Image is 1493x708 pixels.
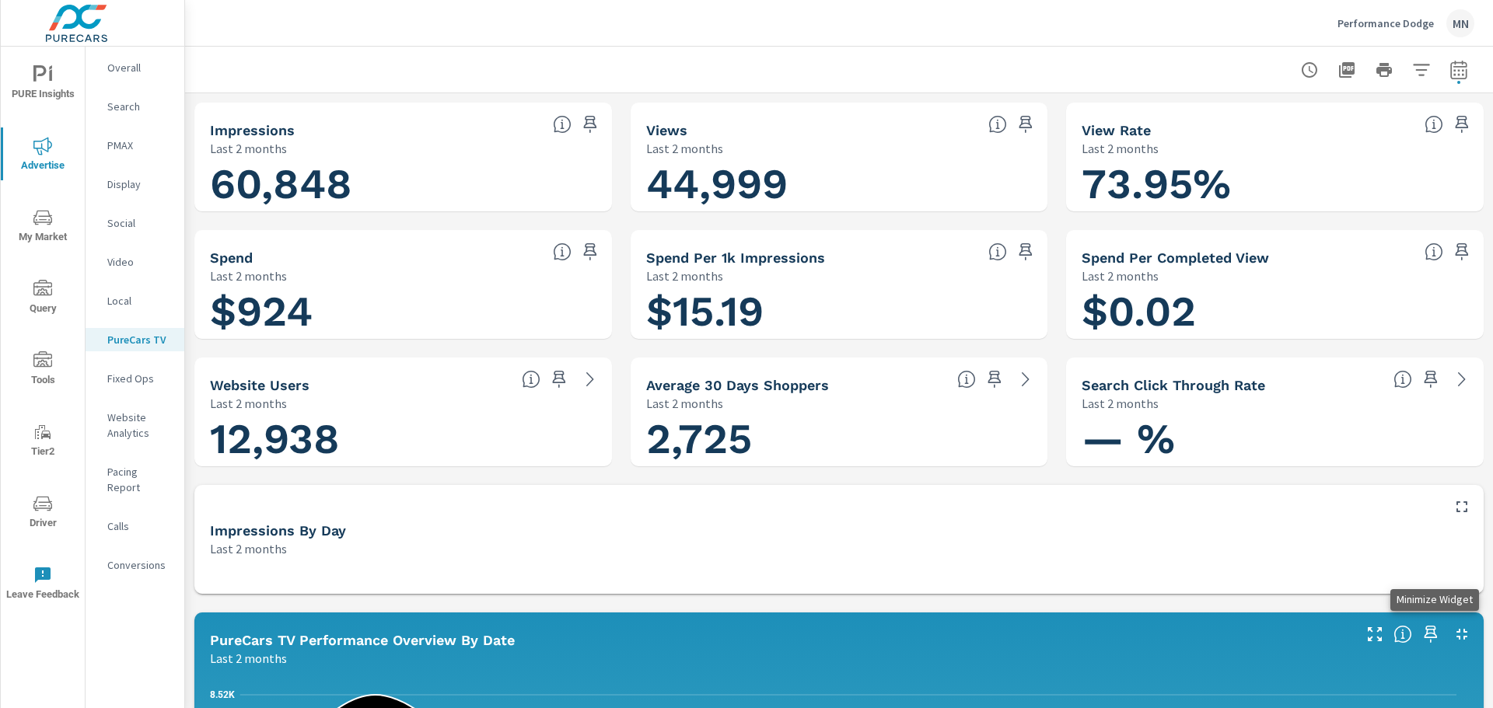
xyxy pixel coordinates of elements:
[210,139,287,158] p: Last 2 months
[1393,625,1412,643] span: Understand PureCars TV performance data over time and see how metrics compare to each other over ...
[5,280,80,318] span: Query
[107,99,172,114] p: Search
[86,211,184,235] div: Social
[107,410,172,441] p: Website Analytics
[86,134,184,157] div: PMAX
[1082,139,1159,158] p: Last 2 months
[107,215,172,231] p: Social
[982,367,1007,392] span: Save this to your personalized report
[1449,112,1474,137] span: Save this to your personalized report
[522,370,540,389] span: Unique website visitors over the selected time period. [Source: Website Analytics]
[646,158,1033,211] h1: 44,999
[646,139,723,158] p: Last 2 months
[86,250,184,274] div: Video
[5,208,80,246] span: My Market
[1369,54,1400,85] button: Print Report
[1,47,85,619] div: nav menu
[5,494,80,532] span: Driver
[86,95,184,118] div: Search
[1082,413,1468,466] h1: — %
[1082,122,1151,138] h5: View Rate
[1446,9,1474,37] div: MN
[1331,54,1362,85] button: "Export Report to PDF"
[646,394,723,413] p: Last 2 months
[210,158,596,211] h1: 60,848
[1449,494,1474,519] button: Maximize Widget
[210,122,295,138] h5: Impressions
[1013,367,1038,392] a: See more details in report
[210,522,346,539] h5: Impressions by Day
[210,632,515,648] h5: PureCars TV Performance Overview By Date
[646,413,1033,466] h1: 2,725
[210,413,596,466] h1: 12,938
[957,370,976,389] span: A rolling 30 day total of daily Shoppers on the dealership website, averaged over the selected da...
[5,65,80,103] span: PURE Insights
[1337,16,1434,30] p: Performance Dodge
[107,138,172,153] p: PMAX
[1082,285,1468,338] h1: $0.02
[210,649,287,668] p: Last 2 months
[107,176,172,192] p: Display
[988,242,1007,261] span: Total spend per 1,000 impressions. [Source: This data is provided by the video advertising platform]
[646,249,825,266] h5: Spend Per 1k Impressions
[86,460,184,499] div: Pacing Report
[646,122,687,138] h5: Views
[646,377,829,393] h5: Average 30 Days Shoppers
[86,514,184,538] div: Calls
[86,289,184,312] div: Local
[5,351,80,389] span: Tools
[578,239,603,264] span: Save this to your personalized report
[1362,622,1387,647] button: Make Fullscreen
[547,367,572,392] span: Save this to your personalized report
[86,328,184,351] div: PureCars TV
[1013,239,1038,264] span: Save this to your personalized report
[107,518,172,534] p: Calls
[1393,370,1412,389] span: Percentage of users who viewed your campaigns who clicked through to your website. For example, i...
[107,557,172,573] p: Conversions
[210,249,253,266] h5: Spend
[646,285,1033,338] h1: $15.19
[107,371,172,386] p: Fixed Ops
[210,689,235,700] text: 8.52K
[988,115,1007,134] span: Number of times your connected TV ad was viewed completely by a user. [Source: This data is provi...
[646,267,723,285] p: Last 2 months
[1418,622,1443,647] span: Save this to your personalized report
[5,423,80,461] span: Tier2
[1082,267,1159,285] p: Last 2 months
[5,137,80,175] span: Advertise
[107,332,172,347] p: PureCars TV
[86,367,184,390] div: Fixed Ops
[210,285,596,338] h1: $924
[1082,249,1269,266] h5: Spend Per Completed View
[1082,377,1265,393] h5: Search Click Through Rate
[578,112,603,137] span: Save this to your personalized report
[1406,54,1437,85] button: Apply Filters
[107,464,172,495] p: Pacing Report
[107,60,172,75] p: Overall
[1425,115,1443,134] span: Percentage of Impressions where the ad was viewed completely. “Impressions” divided by “Views”. [...
[86,173,184,196] div: Display
[210,267,287,285] p: Last 2 months
[86,406,184,445] div: Website Analytics
[1425,242,1443,261] span: Total spend per 1,000 impressions. [Source: This data is provided by the video advertising platform]
[1449,367,1474,392] a: See more details in report
[1443,54,1474,85] button: Select Date Range
[210,539,287,558] p: Last 2 months
[1082,394,1159,413] p: Last 2 months
[210,377,309,393] h5: Website Users
[5,566,80,604] span: Leave Feedback
[107,293,172,309] p: Local
[578,367,603,392] a: See more details in report
[210,394,287,413] p: Last 2 months
[1418,367,1443,392] span: Save this to your personalized report
[86,56,184,79] div: Overall
[553,115,572,134] span: Number of times your connected TV ad was presented to a user. [Source: This data is provided by t...
[1082,158,1468,211] h1: 73.95%
[86,553,184,577] div: Conversions
[1013,112,1038,137] span: Save this to your personalized report
[553,242,572,261] span: Cost of your connected TV ad campaigns. [Source: This data is provided by the video advertising p...
[107,254,172,270] p: Video
[1449,239,1474,264] span: Save this to your personalized report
